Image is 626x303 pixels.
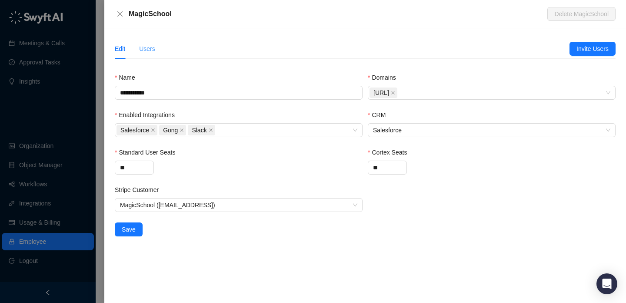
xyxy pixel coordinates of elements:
[117,125,157,135] span: Salesforce
[569,42,616,56] button: Invite Users
[151,128,155,132] span: close
[576,44,609,54] span: Invite Users
[391,91,395,95] span: close
[117,10,123,17] span: close
[399,90,401,96] input: Domains
[373,124,610,137] span: Salesforce
[368,110,392,120] label: CRM
[547,7,616,21] button: Delete MagicSchool
[180,128,184,132] span: close
[115,222,143,236] button: Save
[163,125,178,135] span: Gong
[596,273,617,294] div: Open Intercom Messenger
[368,161,406,174] input: Cortex Seats
[120,125,149,135] span: Salesforce
[159,125,186,135] span: Gong
[139,44,155,54] div: Users
[129,9,547,19] div: MagicSchool
[373,88,389,98] span: [URL]
[370,88,397,98] span: magicschool.ai
[115,161,153,174] input: Standard User Seats
[368,148,413,157] label: Cortex Seats
[188,125,215,135] span: Slack
[115,148,181,157] label: Standard User Seats
[120,199,357,212] span: MagicSchool (ap@magicschool.ai)
[115,110,181,120] label: Enabled Integrations
[217,127,219,134] input: Enabled Integrations
[115,86,363,100] input: Name
[115,9,125,19] button: Close
[192,125,206,135] span: Slack
[122,225,136,234] span: Save
[368,73,402,82] label: Domains
[209,128,213,132] span: close
[115,185,165,195] label: Stripe Customer
[115,73,141,82] label: Name
[115,44,125,54] div: Edit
